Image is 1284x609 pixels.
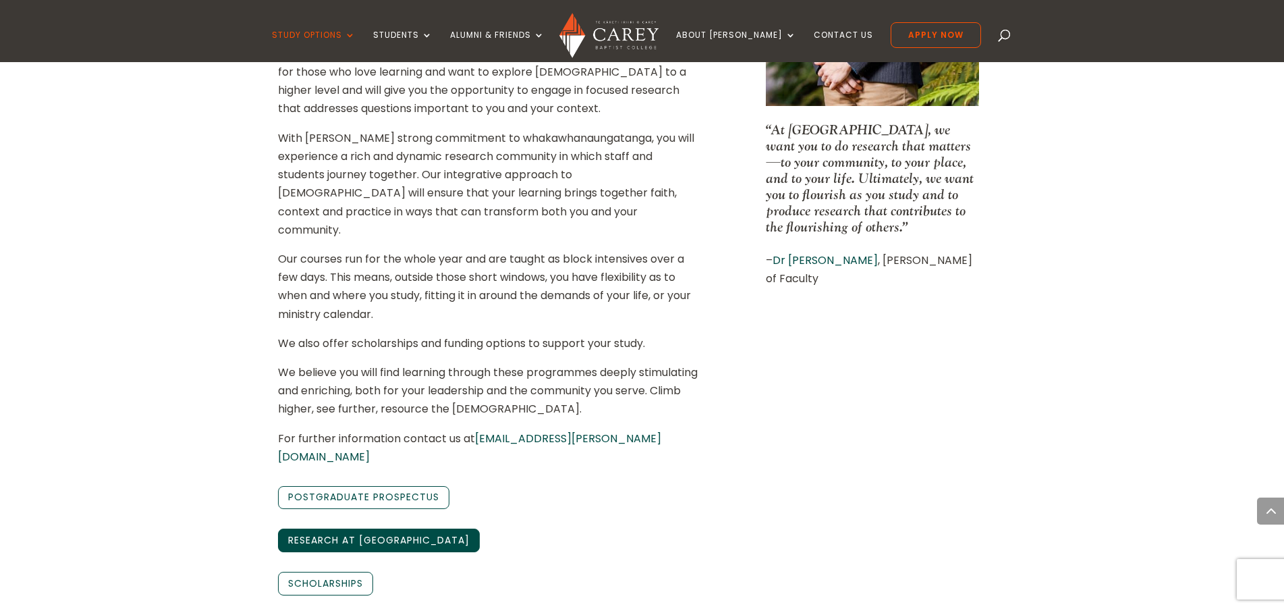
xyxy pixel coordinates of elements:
[676,30,796,62] a: About [PERSON_NAME]
[278,572,373,595] a: Scholarships
[278,429,699,466] p: For further information contact us at
[814,30,873,62] a: Contact Us
[278,431,661,465] a: [EMAIL_ADDRESS][PERSON_NAME][DOMAIN_NAME]
[559,13,659,58] img: Carey Baptist College
[272,30,356,62] a: Study Options
[891,22,981,48] a: Apply Now
[278,486,449,509] a: Postgraduate Prospectus
[278,250,699,334] p: Our courses run for the whole year and are taught as block intensives over a few days. This means...
[278,529,480,552] a: Research at [GEOGRAPHIC_DATA]
[278,363,699,429] p: We believe you will find learning through these programmes deeply stimulating and enriching, both...
[278,129,699,250] p: With [PERSON_NAME] strong commitment to whakawhanaungatanga, you will experience a rich and dynam...
[278,334,699,363] p: We also offer scholarships and funding options to support your study.
[373,30,432,62] a: Students
[766,251,979,288] div: – , [PERSON_NAME] of Faculty
[450,30,545,62] a: Alumni & Friends
[766,122,979,235] p: “At [GEOGRAPHIC_DATA], we want you to do research that matters—to your community, to your place, ...
[773,253,878,268] a: Dr [PERSON_NAME]
[278,45,699,129] p: These programmes are designed for ministry and mission leaders, as well as for those who love lea...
